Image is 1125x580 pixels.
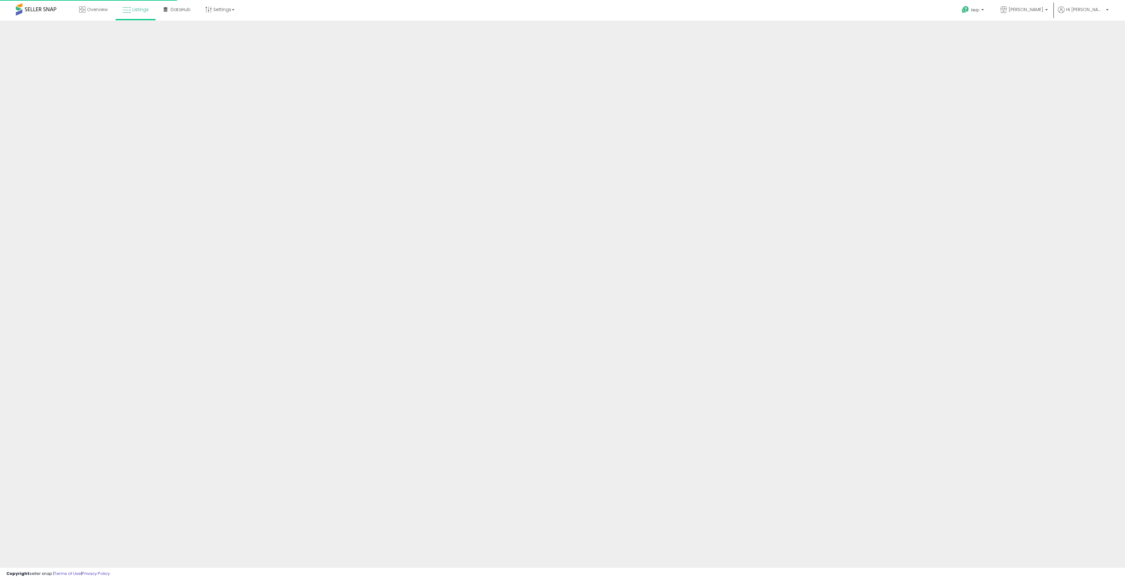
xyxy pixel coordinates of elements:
span: Listings [132,6,149,13]
span: Overview [87,6,108,13]
a: Help [957,1,990,21]
a: Hi [PERSON_NAME] [1058,6,1109,21]
span: [PERSON_NAME] [1009,6,1043,13]
i: Get Help [961,6,969,14]
span: Hi [PERSON_NAME] [1066,6,1104,13]
span: Help [971,7,979,13]
span: DataHub [171,6,191,13]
